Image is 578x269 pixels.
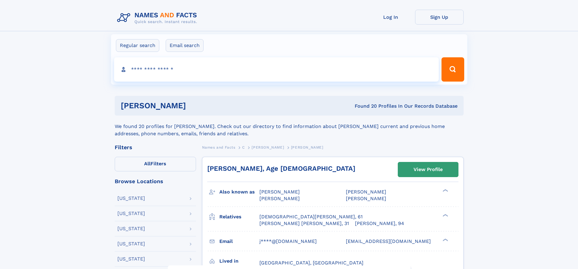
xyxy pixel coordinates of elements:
[270,103,458,109] div: Found 20 Profiles In Our Records Database
[346,189,386,195] span: [PERSON_NAME]
[115,116,464,137] div: We found 20 profiles for [PERSON_NAME]. Check out our directory to find information about [PERSON...
[166,39,204,52] label: Email search
[117,211,145,216] div: [US_STATE]
[259,214,363,220] a: [DEMOGRAPHIC_DATA][PERSON_NAME], 61
[441,213,448,217] div: ❯
[219,212,259,222] h3: Relatives
[414,163,443,177] div: View Profile
[115,157,196,171] label: Filters
[114,57,439,82] input: search input
[242,145,245,150] span: C
[115,10,202,26] img: Logo Names and Facts
[117,257,145,261] div: [US_STATE]
[367,10,415,25] a: Log In
[219,256,259,266] h3: Lived in
[207,165,355,172] a: [PERSON_NAME], Age [DEMOGRAPHIC_DATA]
[398,162,458,177] a: View Profile
[116,39,159,52] label: Regular search
[259,196,300,201] span: [PERSON_NAME]
[219,236,259,247] h3: Email
[441,57,464,82] button: Search Button
[252,145,284,150] span: [PERSON_NAME]
[202,143,235,151] a: Names and Facts
[117,241,145,246] div: [US_STATE]
[415,10,464,25] a: Sign Up
[252,143,284,151] a: [PERSON_NAME]
[117,196,145,201] div: [US_STATE]
[242,143,245,151] a: C
[355,220,404,227] a: [PERSON_NAME], 94
[441,238,448,242] div: ❯
[291,145,323,150] span: [PERSON_NAME]
[115,145,196,150] div: Filters
[117,226,145,231] div: [US_STATE]
[346,196,386,201] span: [PERSON_NAME]
[219,187,259,197] h3: Also known as
[259,260,363,266] span: [GEOGRAPHIC_DATA], [GEOGRAPHIC_DATA]
[121,102,270,109] h1: [PERSON_NAME]
[115,179,196,184] div: Browse Locations
[259,189,300,195] span: [PERSON_NAME]
[441,189,448,193] div: ❯
[346,238,431,244] span: [EMAIL_ADDRESS][DOMAIN_NAME]
[259,220,349,227] a: [PERSON_NAME] [PERSON_NAME], 31
[144,161,150,166] span: All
